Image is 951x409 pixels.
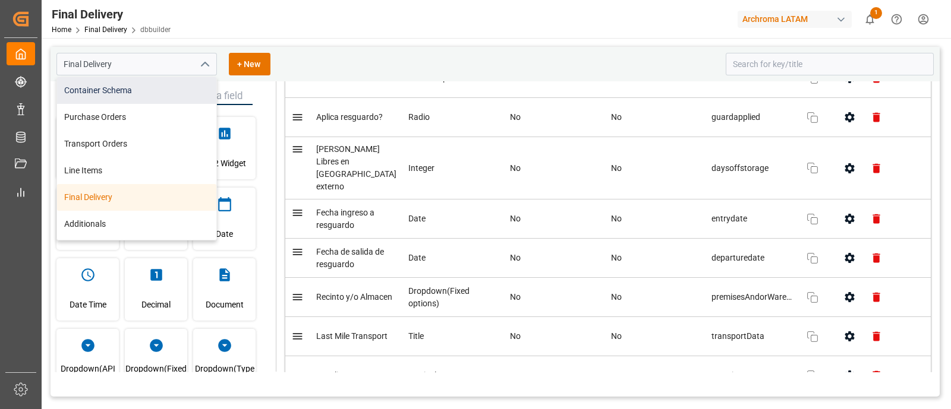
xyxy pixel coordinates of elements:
input: Type to search/select [56,53,217,75]
span: entrydate [711,213,795,225]
div: Title [408,330,498,343]
span: Aplica resguardo? [316,112,383,122]
tr: [PERSON_NAME] Libres en [GEOGRAPHIC_DATA] externoIntegerNoNodaysoffstorage [285,137,931,199]
span: Fecha ingreso a resguardo [316,208,374,230]
tr: Aplica resguardo?RadioNoNoguardapplied [285,98,931,137]
td: No [605,317,706,356]
span: New line [316,370,347,380]
span: Decimal [141,288,171,321]
td: No [605,278,706,317]
td: No [504,239,604,278]
div: Container Schema [57,77,216,104]
tr: Fecha de salida de resguardoDateNoNodeparturedate [285,239,931,278]
span: Dropdown(API for options) [56,359,119,391]
div: Radio [408,111,498,123]
td: No [605,199,706,239]
div: Final Delivery [52,5,171,23]
td: No [605,239,706,278]
span: Dropdown(Fixed options) [125,359,187,391]
a: Home [52,26,71,34]
div: Customers [57,237,216,264]
div: Additionals [57,211,216,237]
span: daysoffstorage [711,162,795,175]
div: Line Items [57,157,216,184]
td: No [605,137,706,199]
div: Transport Orders [57,131,216,157]
td: No [504,199,604,239]
button: Archroma LATAM [738,8,856,30]
button: close menu [195,55,213,74]
td: No [504,278,604,317]
span: guardapplied [711,111,795,123]
span: newLine [711,369,795,382]
div: Integer [408,162,498,175]
td: No [605,356,706,395]
div: Date [408,213,498,225]
td: No [605,98,706,137]
tr: Last Mile TransportTitleNoNotransportData [285,317,931,356]
input: Search for key/title [726,53,934,75]
span: Date Time [70,288,106,321]
span: Recinto y/o Almacen [316,292,392,302]
span: premisesAndorWarehouse [711,291,795,303]
span: transportData [711,330,795,343]
span: Date [216,218,233,250]
button: show 1 new notifications [856,6,883,33]
span: departuredate [711,252,795,264]
button: Help Center [883,6,910,33]
td: No [504,98,604,137]
tr: Recinto y/o AlmacenDropdown(Fixed options)NoNopremisesAndorWarehouse [285,278,931,317]
div: Dropdown(Fixed options) [408,285,498,310]
span: [PERSON_NAME] Libres en [GEOGRAPHIC_DATA] externo [316,144,396,191]
span: Dropdown(Type for options) [193,359,256,391]
div: Date [408,252,498,264]
div: Purchase Orders [57,104,216,131]
div: Archroma LATAM [738,11,852,28]
tr: New lineVertical SpaceNoNonewLine [285,356,931,395]
span: 1 [870,7,882,19]
div: Final Delivery [57,184,216,211]
span: Last Mile Transport [316,331,388,341]
td: No [504,356,604,395]
span: CO2 Widget [203,147,246,179]
div: Vertical Space [408,369,498,382]
button: + New [229,53,270,75]
span: Document [206,288,244,321]
td: No [504,137,604,199]
span: Fecha de salida de resguardo [316,247,384,269]
td: No [504,317,604,356]
tr: Fecha ingreso a resguardoDateNoNoentrydate [285,199,931,239]
a: Final Delivery [84,26,127,34]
